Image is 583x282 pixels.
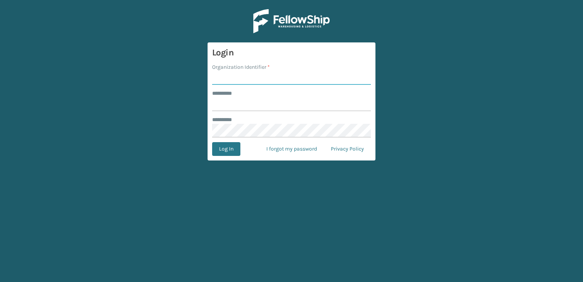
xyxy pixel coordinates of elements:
a: Privacy Policy [324,142,371,156]
a: I forgot my password [259,142,324,156]
button: Log In [212,142,240,156]
h3: Login [212,47,371,58]
img: Logo [253,9,330,33]
label: Organization Identifier [212,63,270,71]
